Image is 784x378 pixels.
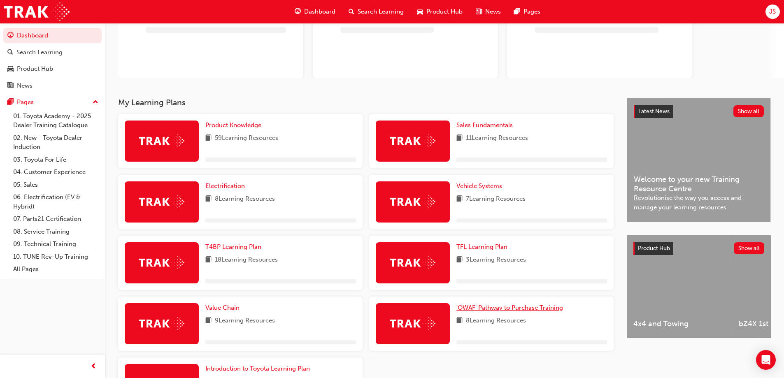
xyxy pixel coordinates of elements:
[10,179,102,191] a: 05. Sales
[769,7,776,16] span: JS
[733,105,764,117] button: Show all
[466,255,526,265] span: 3 Learning Resources
[456,121,513,129] span: Sales Fundamentals
[10,238,102,250] a: 09. Technical Training
[523,7,540,16] span: Pages
[358,7,404,16] span: Search Learning
[205,194,212,204] span: book-icon
[634,193,764,212] span: Revolutionise the way you access and manage your learning resources.
[10,250,102,263] a: 10. TUNE Rev-Up Training
[205,303,243,313] a: Value Chain
[3,78,102,93] a: News
[215,316,275,326] span: 9 Learning Resources
[390,256,435,269] img: Trak
[390,195,435,208] img: Trak
[634,175,764,193] span: Welcome to your new Training Resource Centre
[456,133,463,144] span: book-icon
[118,98,614,107] h3: My Learning Plans
[456,243,507,250] span: TFL Learning Plan
[205,304,240,311] span: Value Chain
[456,181,505,191] a: Vehicle Systems
[456,182,502,190] span: Vehicle Systems
[215,255,278,265] span: 18 Learning Resources
[205,133,212,144] span: book-icon
[456,316,463,326] span: book-icon
[417,7,423,17] span: car-icon
[139,256,184,269] img: Trak
[466,316,526,326] span: 8 Learning Resources
[765,5,780,19] button: JS
[10,213,102,225] a: 07. Parts21 Certification
[456,304,563,311] span: 'OWAF' Pathway to Purchase Training
[205,121,265,130] a: Product Knowledge
[3,26,102,95] button: DashboardSearch LearningProduct HubNews
[7,49,13,56] span: search-icon
[466,194,526,204] span: 7 Learning Resources
[514,7,520,17] span: pages-icon
[205,182,245,190] span: Electrification
[17,81,33,90] div: News
[205,242,265,252] a: T4BP Learning Plan
[10,166,102,179] a: 04. Customer Experience
[456,194,463,204] span: book-icon
[139,195,184,208] img: Trak
[3,95,102,110] button: Pages
[410,3,469,20] a: car-iconProduct Hub
[215,194,275,204] span: 8 Learning Resources
[638,245,670,252] span: Product Hub
[304,7,335,16] span: Dashboard
[17,97,34,107] div: Pages
[390,317,435,330] img: Trak
[205,255,212,265] span: book-icon
[91,362,97,372] span: prev-icon
[426,7,463,16] span: Product Hub
[10,132,102,153] a: 02. New - Toyota Dealer Induction
[7,99,14,106] span: pages-icon
[349,7,354,17] span: search-icon
[3,28,102,43] a: Dashboard
[205,181,248,191] a: Electrification
[4,2,70,21] img: Trak
[10,225,102,238] a: 08. Service Training
[205,364,313,373] a: Introduction to Toyota Learning Plan
[627,235,732,338] a: 4x4 and Towing
[734,242,765,254] button: Show all
[10,153,102,166] a: 03. Toyota For Life
[93,97,98,108] span: up-icon
[485,7,501,16] span: News
[466,133,528,144] span: 11 Learning Resources
[10,191,102,213] a: 06. Electrification (EV & Hybrid)
[342,3,410,20] a: search-iconSearch Learning
[456,303,566,313] a: 'OWAF' Pathway to Purchase Training
[7,32,14,39] span: guage-icon
[476,7,482,17] span: news-icon
[756,350,776,370] div: Open Intercom Messenger
[638,108,670,115] span: Latest News
[456,242,511,252] a: TFL Learning Plan
[205,243,261,250] span: T4BP Learning Plan
[456,255,463,265] span: book-icon
[633,319,725,329] span: 4x4 and Towing
[3,45,102,60] a: Search Learning
[205,121,261,129] span: Product Knowledge
[16,48,63,57] div: Search Learning
[634,105,764,118] a: Latest NewsShow all
[10,263,102,276] a: All Pages
[215,133,278,144] span: 59 Learning Resources
[7,65,14,73] span: car-icon
[288,3,342,20] a: guage-iconDashboard
[205,316,212,326] span: book-icon
[205,365,310,372] span: Introduction to Toyota Learning Plan
[456,121,516,130] a: Sales Fundamentals
[507,3,547,20] a: pages-iconPages
[627,98,771,222] a: Latest NewsShow allWelcome to your new Training Resource CentreRevolutionise the way you access a...
[17,64,53,74] div: Product Hub
[139,317,184,330] img: Trak
[390,135,435,147] img: Trak
[10,110,102,132] a: 01. Toyota Academy - 2025 Dealer Training Catalogue
[469,3,507,20] a: news-iconNews
[295,7,301,17] span: guage-icon
[633,242,764,255] a: Product HubShow all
